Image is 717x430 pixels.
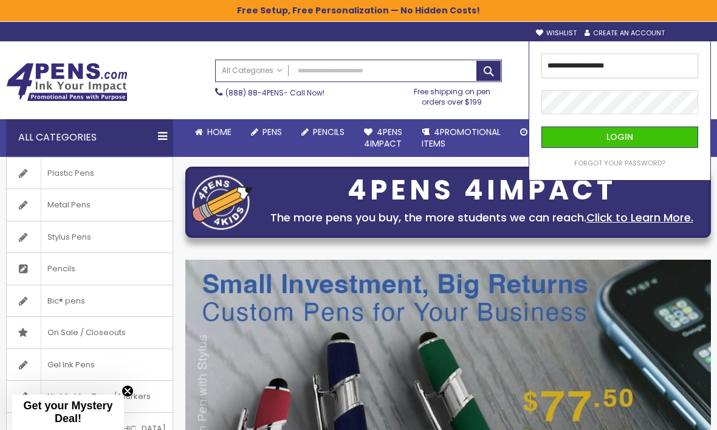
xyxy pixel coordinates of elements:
[12,395,124,430] div: Get your Mystery Deal!Close teaser
[216,60,289,80] a: All Categories
[574,158,665,168] span: Forgot Your Password?
[262,126,282,138] span: Pens
[412,119,510,157] a: 4PROMOTIONALITEMS
[207,126,232,138] span: Home
[23,400,112,425] span: Get your Mystery Deal!
[7,189,173,221] a: Metal Pens
[354,119,412,157] a: 4Pens4impact
[7,317,173,349] a: On Sale / Closeouts
[41,349,101,381] span: Gel Ink Pens
[510,119,562,145] a: Rush
[185,119,241,145] a: Home
[402,82,501,106] div: Free shipping on pen orders over $199
[7,285,173,317] a: Bic® pens
[225,88,284,98] a: (888) 88-4PENS
[192,175,253,230] img: four_pen_logo.png
[259,178,704,203] div: 4PENS 4IMPACT
[292,119,354,145] a: Pencils
[225,88,324,98] span: - Call Now!
[671,29,711,38] div: Sign In
[41,189,97,221] span: Metal Pens
[7,158,173,189] a: Plastic Pens
[422,126,501,150] span: 4PROMOTIONAL ITEMS
[586,210,693,225] a: Click to Learn More.
[241,119,292,145] a: Pens
[41,253,81,285] span: Pencils
[585,29,665,38] a: Create an Account
[574,159,665,168] a: Forgot Your Password?
[6,119,173,156] div: All Categories
[7,381,173,412] a: Highlighter Pens / Markers
[41,381,157,412] span: Highlighter Pens / Markers
[313,126,345,138] span: Pencils
[606,131,633,143] span: Login
[122,385,134,397] button: Close teaser
[541,127,698,148] button: Login
[41,158,100,189] span: Plastic Pens
[41,317,132,349] span: On Sale / Closeouts
[222,66,283,75] span: All Categories
[6,63,128,102] img: 4Pens Custom Pens and Promotional Products
[41,285,91,317] span: Bic® pens
[259,209,704,226] div: The more pens you buy, the more students we can reach.
[7,221,173,253] a: Stylus Pens
[536,29,577,38] a: Wishlist
[7,349,173,381] a: Gel Ink Pens
[41,221,97,253] span: Stylus Pens
[364,126,402,150] span: 4Pens 4impact
[7,253,173,285] a: Pencils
